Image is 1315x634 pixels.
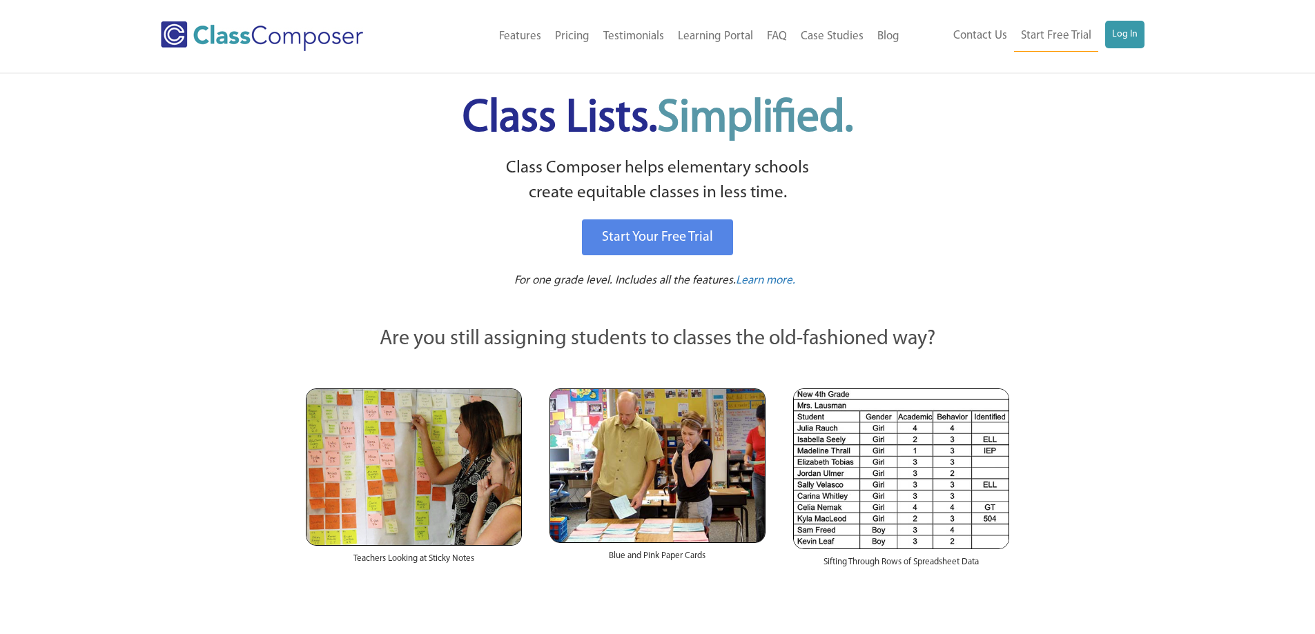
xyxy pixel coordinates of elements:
a: Learning Portal [671,21,760,52]
a: Blog [870,21,906,52]
p: Class Composer helps elementary schools create equitable classes in less time. [304,156,1012,206]
a: Features [492,21,548,52]
a: Learn more. [736,273,795,290]
a: Log In [1105,21,1144,48]
p: Are you still assigning students to classes the old-fashioned way? [306,324,1010,355]
img: Teachers Looking at Sticky Notes [306,388,522,546]
a: Pricing [548,21,596,52]
span: Class Lists. [462,97,853,141]
div: Blue and Pink Paper Cards [549,543,766,576]
a: Start Your Free Trial [582,219,733,255]
a: Start Free Trial [1014,21,1098,52]
span: Simplified. [657,97,853,141]
img: Spreadsheets [793,388,1009,549]
a: Case Studies [794,21,870,52]
div: Sifting Through Rows of Spreadsheet Data [793,549,1009,582]
span: Learn more. [736,275,795,286]
span: Start Your Free Trial [602,230,713,244]
img: Blue and Pink Paper Cards [549,388,766,542]
img: Class Composer [161,21,363,51]
nav: Header Menu [906,21,1144,52]
nav: Header Menu [420,21,906,52]
a: Contact Us [946,21,1014,51]
a: FAQ [760,21,794,52]
span: For one grade level. Includes all the features. [514,275,736,286]
a: Testimonials [596,21,671,52]
div: Teachers Looking at Sticky Notes [306,546,522,579]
